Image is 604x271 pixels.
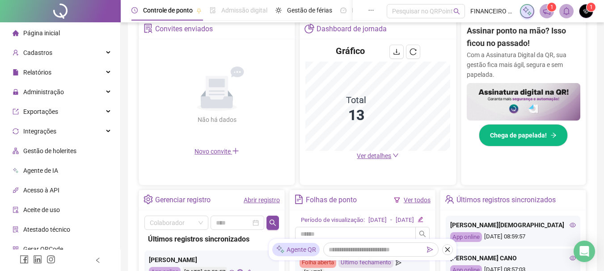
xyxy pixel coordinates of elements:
[396,258,401,268] span: send
[467,50,580,79] p: Com a Assinatura Digital da QR, sua gestão fica mais ágil, segura e sem papelada.
[393,152,399,158] span: down
[95,257,101,263] span: left
[244,196,280,204] a: Abrir registro
[23,69,51,76] span: Relatórios
[300,258,336,268] div: Folha aberta
[221,7,267,14] span: Admissão digital
[210,7,216,13] span: file-done
[357,152,391,159] span: Ver detalhes
[390,216,392,225] div: -
[522,6,532,16] img: sparkle-icon.fc2bf0ac1784a2077858766a79e2daf3.svg
[269,219,276,226] span: search
[574,241,595,262] div: Open Intercom Messenger
[149,255,275,265] div: [PERSON_NAME]
[456,192,556,208] div: Últimos registros sincronizados
[543,7,551,15] span: notification
[547,3,556,12] sup: 1
[404,196,431,204] a: Ver todos
[23,246,63,253] span: Gerar QRCode
[23,167,58,174] span: Agente de IA
[13,207,19,213] span: audit
[33,255,42,264] span: linkedin
[23,206,60,213] span: Aceite de uso
[144,195,153,204] span: setting
[304,24,314,33] span: pie-chart
[444,246,451,253] span: close
[131,7,138,13] span: clock-circle
[194,148,239,155] span: Novo convite
[148,233,275,245] div: Últimos registros sincronizados
[570,255,576,261] span: eye
[579,4,593,18] img: 19284
[317,21,387,37] div: Dashboard de jornada
[338,258,393,268] div: Último fechamento
[13,30,19,36] span: home
[419,230,426,238] span: search
[23,108,58,115] span: Exportações
[155,21,213,37] div: Convites enviados
[550,132,557,138] span: arrow-right
[13,108,19,115] span: export
[46,255,55,264] span: instagram
[450,253,576,263] div: [PERSON_NAME] CANO
[352,7,387,14] span: Painel do DP
[418,217,423,222] span: edit
[427,246,433,253] span: send
[394,197,400,203] span: filter
[301,216,365,225] div: Período de visualização:
[340,7,346,13] span: dashboard
[570,222,576,228] span: eye
[13,148,19,154] span: apartment
[467,25,580,50] h2: Assinar ponto na mão? Isso ficou no passado!
[13,187,19,193] span: api
[467,83,580,121] img: banner%2F02c71560-61a6-44d4-94b9-c8ab97240462.png
[23,49,52,56] span: Cadastros
[479,124,568,146] button: Chega de papelada!
[23,147,76,154] span: Gestão de holerites
[232,147,239,154] span: plus
[23,88,64,96] span: Administração
[13,226,19,233] span: solution
[336,45,365,57] h4: Gráfico
[453,8,460,15] span: search
[155,192,211,208] div: Gerenciar registro
[450,220,576,230] div: [PERSON_NAME][DEMOGRAPHIC_DATA]
[23,29,60,37] span: Página inicial
[445,195,454,204] span: team
[13,69,19,75] span: file
[13,128,19,134] span: sync
[176,115,258,125] div: Não há dados
[587,3,596,12] sup: Atualize o seu contato no menu Meus Dados
[410,48,417,55] span: reload
[143,7,193,14] span: Controle de ponto
[20,255,29,264] span: facebook
[368,7,374,13] span: ellipsis
[13,50,19,56] span: user-add
[306,192,357,208] div: Folhas de ponto
[276,245,285,254] img: sparkle-icon.fc2bf0ac1784a2077858766a79e2daf3.svg
[13,89,19,95] span: lock
[144,24,153,33] span: solution
[450,232,576,242] div: [DATE] 08:59:57
[450,232,482,242] div: App online
[294,195,304,204] span: file-text
[393,48,400,55] span: download
[368,216,387,225] div: [DATE]
[272,243,320,256] div: Agente QR
[287,7,332,14] span: Gestão de férias
[196,8,202,13] span: pushpin
[23,187,59,194] span: Acesso à API
[590,4,593,10] span: 1
[550,4,553,10] span: 1
[396,216,414,225] div: [DATE]
[357,152,399,159] a: Ver detalhes down
[23,128,56,135] span: Integrações
[470,6,515,16] span: FINANCEIRO CLUBEDEMÍDIA
[23,226,70,233] span: Atestado técnico
[13,246,19,252] span: qrcode
[275,7,282,13] span: sun
[490,130,547,140] span: Chega de papelada!
[562,7,570,15] span: bell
